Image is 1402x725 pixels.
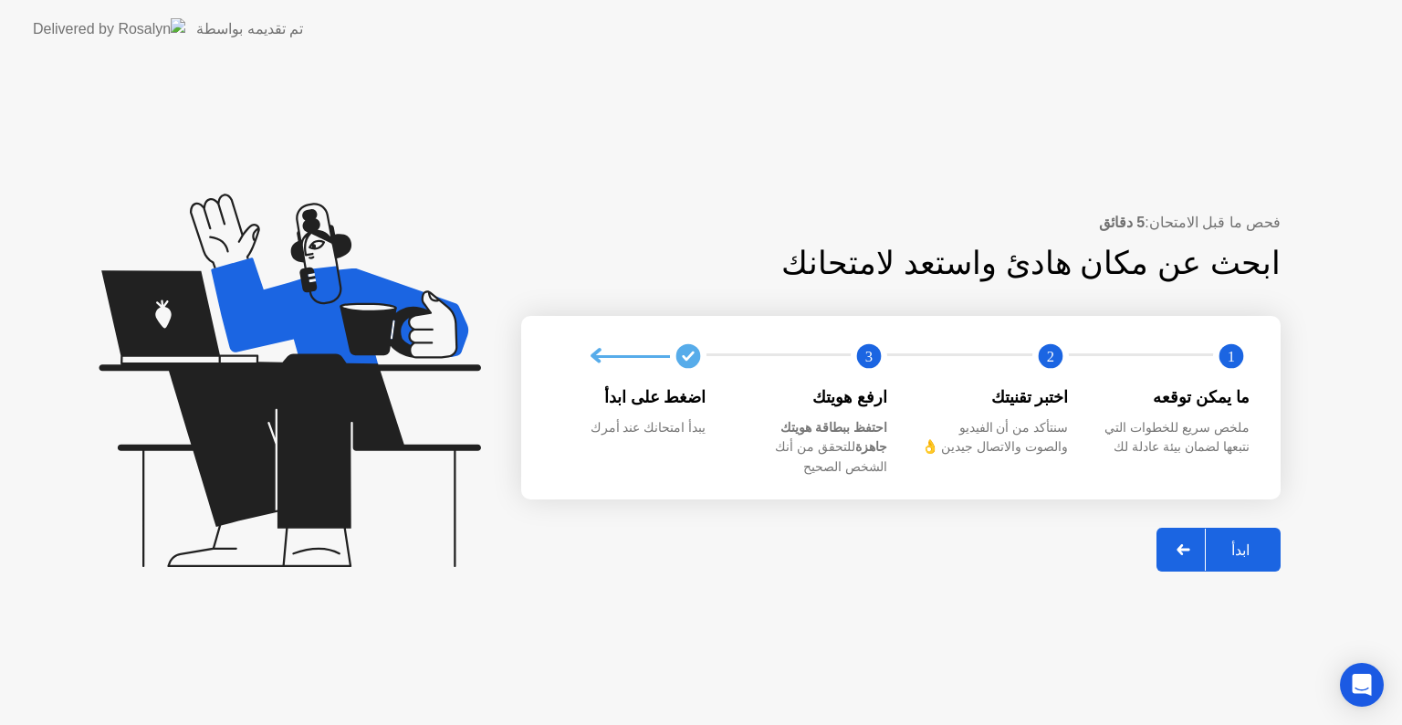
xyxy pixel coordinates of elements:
[33,18,185,39] img: Delivered by Rosalyn
[1098,418,1250,457] div: ملخص سريع للخطوات التي نتبعها لضمان بيئة عادلة لك
[1046,348,1053,365] text: 2
[780,420,887,455] b: احتفظ ببطاقة هويتك جاهزة
[1340,663,1384,707] div: Open Intercom Messenger
[1098,385,1250,409] div: ما يمكن توقعه
[916,418,1069,457] div: سنتأكد من أن الفيديو والصوت والاتصال جيدين 👌
[638,239,1282,288] div: ابحث عن مكان هادئ واستعد لامتحانك
[554,385,706,409] div: اضغط على ابدأ
[1099,215,1145,230] b: 5 دقائق
[736,385,888,409] div: ارفع هويتك
[1228,348,1235,365] text: 1
[865,348,873,365] text: 3
[1156,528,1281,572] button: ابدأ
[196,18,303,40] div: تم تقديمه بواسطة
[554,418,706,438] div: يبدأ امتحانك عند أمرك
[736,418,888,478] div: للتحقق من أنك الشخص الصحيح
[916,385,1069,409] div: اختبر تقنيتك
[521,212,1281,234] div: فحص ما قبل الامتحان:
[1206,541,1275,559] div: ابدأ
